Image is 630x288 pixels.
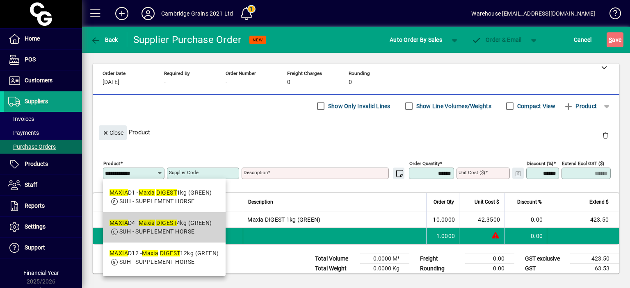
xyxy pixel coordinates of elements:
td: 0.0000 M³ [360,254,409,264]
td: Total Volume [311,254,360,264]
td: 0.00 [504,228,547,244]
span: [DATE] [103,79,119,86]
app-page-header-button: Back [82,32,127,47]
span: Products [25,161,48,167]
em: MAXIA [110,250,128,256]
button: Close [99,125,127,140]
span: Cancel [574,33,592,46]
button: Order & Email [468,32,526,47]
app-page-header-button: Close [97,129,129,136]
td: 42.3500 [459,211,504,228]
div: Cambridge Grains 2021 Ltd [161,7,233,20]
div: D12 - 12kg (GREEN) [110,249,219,258]
em: DIGEST [160,250,180,256]
span: Order Qty [434,197,454,206]
a: Support [4,238,82,258]
td: 0.00 [504,211,547,228]
a: POS [4,50,82,70]
button: Back [89,32,120,47]
td: 0.00 [465,264,514,274]
label: Show Line Volumes/Weights [415,102,491,110]
div: Supplier Purchase Order [133,33,242,46]
td: 0.00 [465,254,514,264]
td: GST [521,264,570,274]
em: MAXIA [110,189,128,196]
mat-label: Unit Cost ($) [459,170,485,175]
span: Customers [25,77,52,84]
label: Show Only Invalid Lines [326,102,390,110]
span: Home [25,35,40,42]
a: Home [4,29,82,49]
em: DIGEST [156,220,177,226]
span: S [609,36,612,43]
em: MAXIA [110,220,128,226]
button: Auto Order By Sales [386,32,446,47]
span: 0 [287,79,290,86]
span: Discount % [517,197,542,206]
button: Profile [135,6,161,21]
button: Add [109,6,135,21]
span: SUH - SUPPLEMENT HORSE [119,198,195,204]
button: Save [607,32,623,47]
a: Customers [4,70,82,91]
div: Warehouse [EMAIL_ADDRESS][DOMAIN_NAME] [471,7,595,20]
em: Maxia [139,189,155,196]
span: Extend $ [589,197,609,206]
em: Maxia [139,220,155,226]
span: Suppliers [25,98,48,104]
span: - [226,79,227,86]
a: Payments [4,126,82,140]
td: Total Weight [311,264,360,274]
span: Maxia DIGEST 1kg (GREEN) [247,215,320,224]
mat-label: Extend excl GST ($) [562,161,604,166]
a: Products [4,154,82,175]
span: Payments [8,129,39,136]
span: NEW [253,37,263,43]
a: Staff [4,175,82,195]
span: Reports [25,202,45,209]
span: POS [25,56,36,63]
mat-option: MAXIAD1 - Maxia DIGEST 1kg (GREEN) [103,182,226,212]
mat-option: MAXIAD12 - Maxia DIGEST 12kg (GREEN) [103,243,226,273]
div: D4 - 4kg (GREEN) [110,219,212,227]
span: Settings [25,223,46,230]
button: Delete [596,125,615,145]
a: Knowledge Base [603,2,620,28]
span: Auto Order By Sales [390,33,442,46]
span: Invoices [8,116,34,122]
em: DIGEST [156,189,177,196]
mat-label: Discount (%) [527,161,553,166]
a: Settings [4,217,82,237]
a: Invoices [4,112,82,126]
span: Financial Year [23,270,59,276]
span: Staff [25,181,37,188]
a: Reports [4,196,82,216]
span: - [164,79,166,86]
mat-label: Description [244,170,268,175]
span: 0 [349,79,352,86]
app-page-header-button: Delete [596,132,615,139]
td: 63.53 [570,264,619,274]
button: Cancel [572,32,594,47]
span: Order & Email [472,36,522,43]
td: 423.50 [547,211,619,228]
mat-label: Order Quantity [409,161,440,166]
span: SUH - SUPPLEMENT HORSE [119,259,195,265]
mat-label: Product [103,161,120,166]
td: Freight [416,254,465,264]
span: Support [25,244,45,251]
span: Unit Cost $ [475,197,499,206]
mat-label: Supplier Code [169,170,199,175]
div: D1 - 1kg (GREEN) [110,188,212,197]
a: Purchase Orders [4,140,82,154]
span: SUH - SUPPLEMENT HORSE [119,228,195,235]
span: Description [248,197,273,206]
mat-option: MAXIAD4 - Maxia DIGEST 4kg (GREEN) [103,212,226,243]
span: Purchase Orders [8,143,56,150]
td: 10.0000 [426,211,459,228]
td: 423.50 [570,254,619,264]
td: 1.0000 [426,228,459,244]
td: 0.0000 Kg [360,264,409,274]
em: Maxia [142,250,158,256]
span: Close [102,126,123,140]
